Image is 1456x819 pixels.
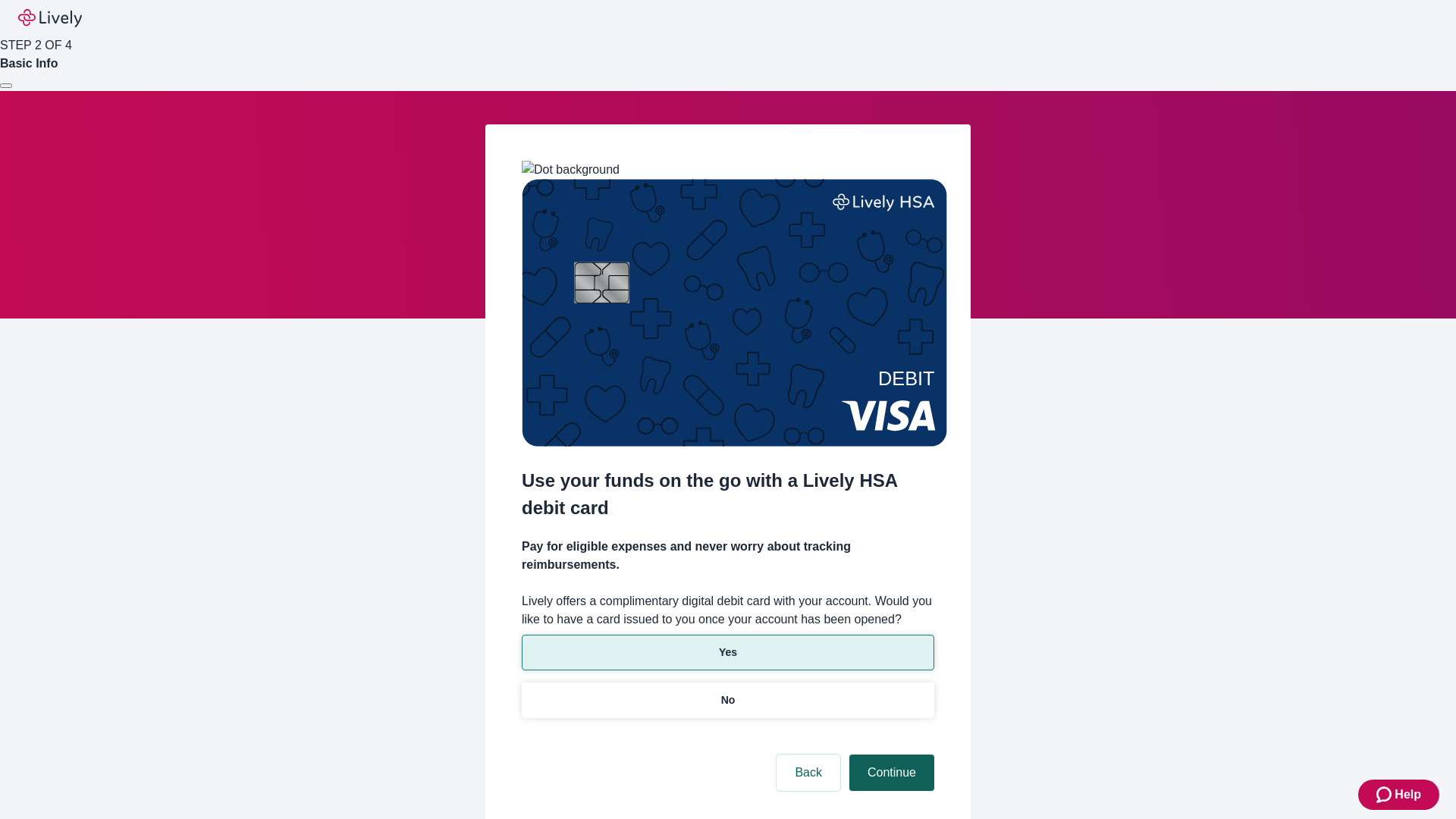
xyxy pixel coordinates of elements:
[522,179,947,447] img: Debit card
[719,645,737,661] p: Yes
[522,538,934,574] h4: Pay for eligible expenses and never worry about tracking reimbursements.
[522,592,934,629] label: Lively offers a complimentary digital debit card with your account. Would you like to have a card...
[1358,780,1439,810] button: Zendesk support iconHelp
[1395,786,1421,804] span: Help
[522,161,620,179] img: Dot background
[777,755,840,791] button: Back
[721,692,736,708] p: No
[849,755,934,791] button: Continue
[18,9,82,27] img: Lively
[1376,786,1395,804] svg: Zendesk support icon
[522,682,934,718] button: No
[522,635,934,670] button: Yes
[522,467,934,522] h2: Use your funds on the go with a Lively HSA debit card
